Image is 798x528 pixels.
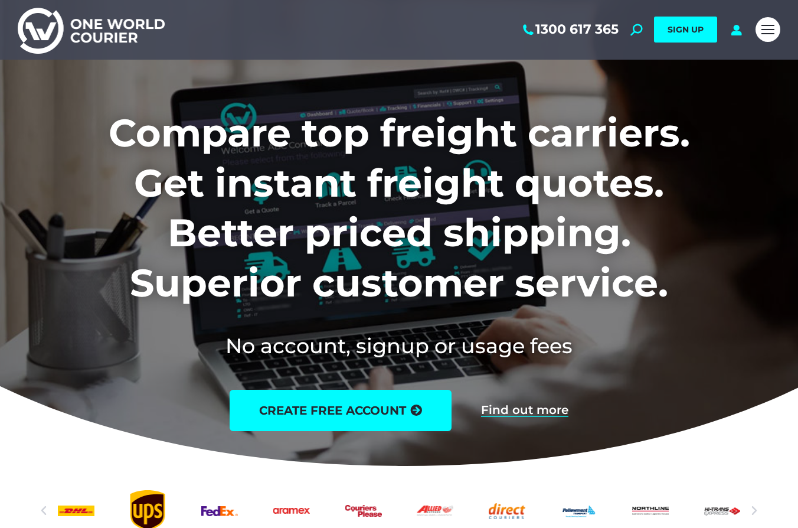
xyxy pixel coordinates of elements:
a: create free account [230,390,452,431]
a: Mobile menu icon [756,17,780,42]
a: SIGN UP [654,17,717,43]
h2: No account, signup or usage fees [31,331,768,360]
h1: Compare top freight carriers. Get instant freight quotes. Better priced shipping. Superior custom... [31,108,768,308]
a: Find out more [481,404,568,417]
a: 1300 617 365 [521,22,619,37]
img: One World Courier [18,6,165,54]
span: SIGN UP [668,24,704,35]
